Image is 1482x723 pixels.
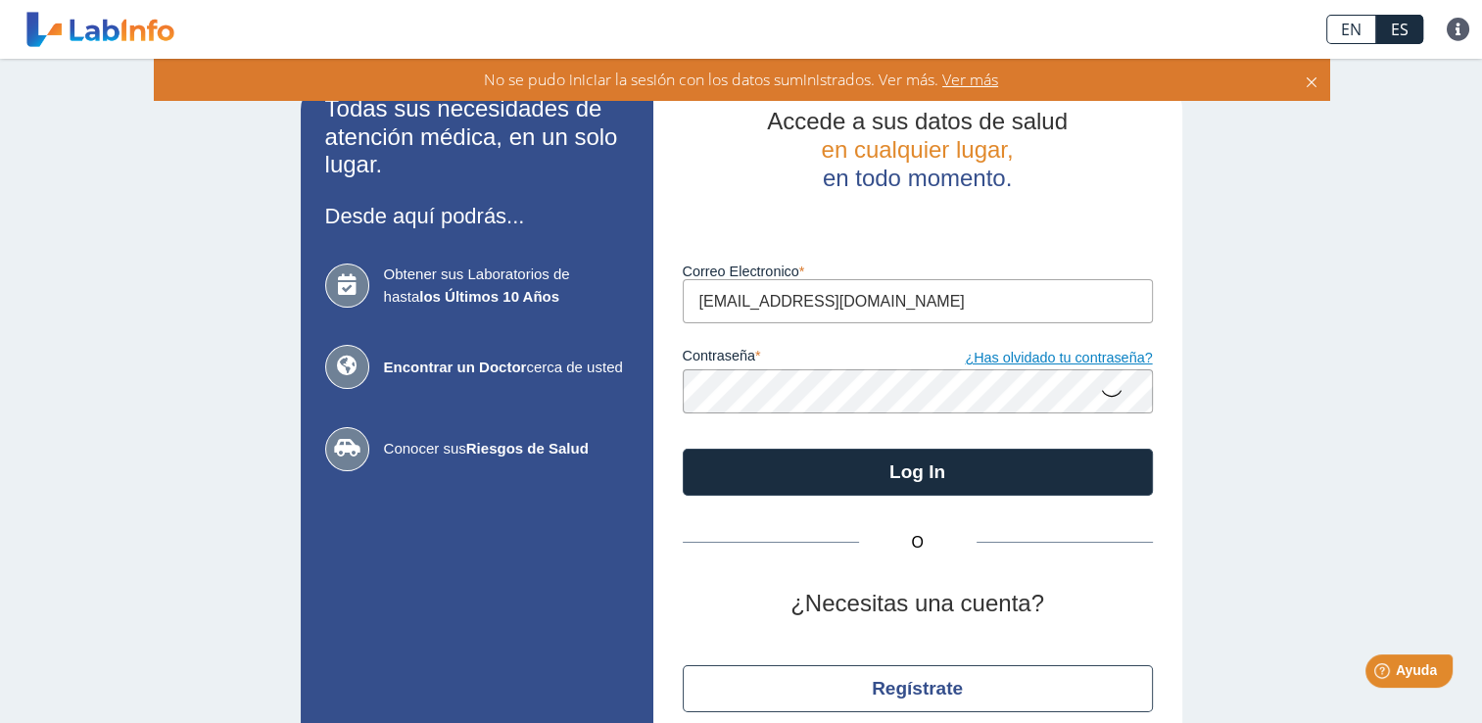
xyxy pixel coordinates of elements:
a: ¿Has olvidado tu contraseña? [918,348,1153,369]
label: contraseña [683,348,918,369]
label: Correo Electronico [683,264,1153,279]
span: Conocer sus [384,438,629,460]
iframe: Help widget launcher [1308,647,1460,701]
span: cerca de usted [384,357,629,379]
h2: Todas sus necesidades de atención médica, en un solo lugar. [325,95,629,179]
h2: ¿Necesitas una cuenta? [683,590,1153,618]
b: Riesgos de Salud [466,440,589,457]
span: en cualquier lugar, [821,136,1013,163]
span: No se pudo iniciar la sesión con los datos suministrados. Ver más. [484,69,938,90]
span: O [859,531,977,554]
button: Log In [683,449,1153,496]
span: Obtener sus Laboratorios de hasta [384,264,629,308]
h3: Desde aquí podrás... [325,204,629,228]
a: ES [1376,15,1423,44]
span: Accede a sus datos de salud [767,108,1068,134]
span: Ver más [938,69,998,90]
a: EN [1326,15,1376,44]
b: los Últimos 10 Años [419,288,559,305]
span: en todo momento. [823,165,1012,191]
button: Regístrate [683,665,1153,712]
b: Encontrar un Doctor [384,359,527,375]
